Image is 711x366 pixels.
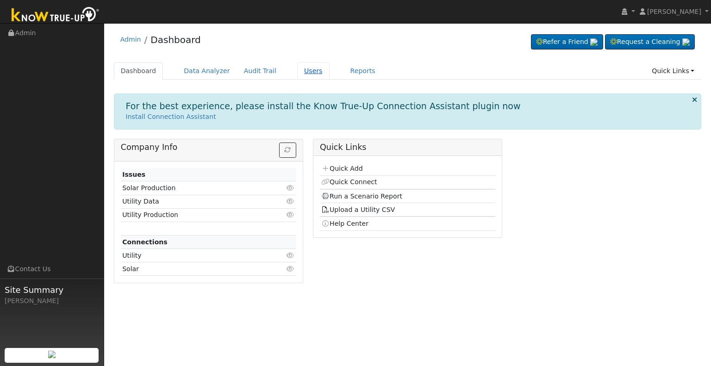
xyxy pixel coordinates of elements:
i: Click to view [287,266,295,272]
a: Quick Connect [321,178,377,186]
span: [PERSON_NAME] [647,8,701,15]
i: Click to view [287,198,295,205]
a: Help Center [321,220,368,227]
td: Solar Production [121,181,268,195]
a: Reports [343,62,382,80]
td: Solar [121,262,268,276]
img: retrieve [590,38,598,46]
a: Audit Trail [237,62,283,80]
a: Upload a Utility CSV [321,206,395,213]
a: Quick Links [645,62,701,80]
a: Users [297,62,330,80]
a: Data Analyzer [177,62,237,80]
td: Utility Data [121,195,268,208]
span: Site Summary [5,284,99,296]
img: Know True-Up [7,5,104,26]
h1: For the best experience, please install the Know True-Up Connection Assistant plugin now [126,101,521,112]
i: Click to view [287,185,295,191]
h5: Quick Links [320,143,495,152]
h5: Company Info [121,143,296,152]
td: Utility [121,249,268,262]
img: retrieve [48,351,56,358]
a: Refer a Friend [531,34,603,50]
strong: Issues [122,171,145,178]
td: Utility Production [121,208,268,222]
a: Run a Scenario Report [321,192,402,200]
a: Dashboard [114,62,163,80]
strong: Connections [122,238,168,246]
a: Admin [120,36,141,43]
div: [PERSON_NAME] [5,296,99,306]
i: Click to view [287,252,295,259]
img: retrieve [682,38,690,46]
a: Dashboard [150,34,201,45]
a: Install Connection Assistant [126,113,216,120]
i: Click to view [287,211,295,218]
a: Quick Add [321,165,362,172]
a: Request a Cleaning [605,34,695,50]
